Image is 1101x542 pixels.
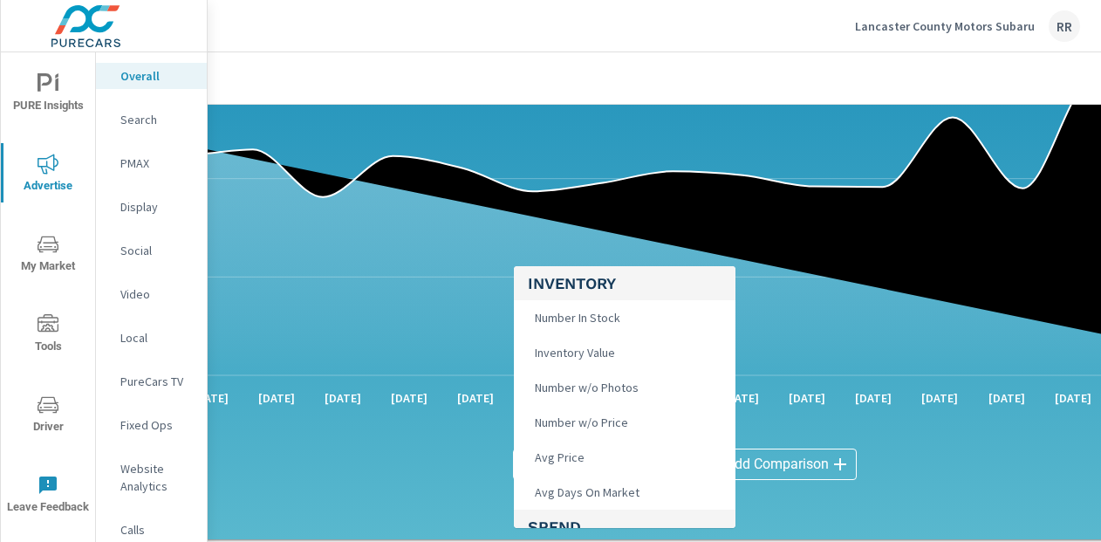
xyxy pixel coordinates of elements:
span: Number In Stock [528,305,624,330]
h5: Inventory [528,266,721,300]
span: Avg Days On Market [528,480,643,504]
span: Number w/o Price [528,410,632,435]
span: Number w/o Photos [528,375,642,400]
span: Inventory Value [528,340,619,365]
span: Avg Price [528,445,588,470]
